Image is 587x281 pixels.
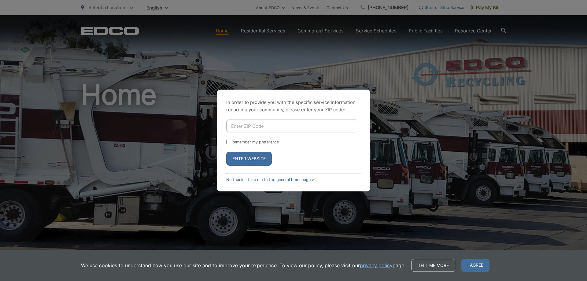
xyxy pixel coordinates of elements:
[226,99,361,113] p: In order to provide you with the specific service information regarding your community, please en...
[226,120,358,132] input: Enter ZIP Code
[412,259,455,272] a: Tell me more
[81,262,405,269] p: We use cookies to understand how you use our site and to improve your experience. To view our pol...
[226,177,314,182] a: No thanks, take me to the general homepage >
[226,152,272,166] button: Enter Website
[231,140,279,144] label: Remember my preference
[461,259,489,272] span: I agree
[360,262,393,269] a: privacy policy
